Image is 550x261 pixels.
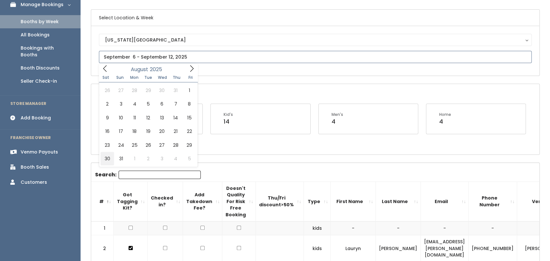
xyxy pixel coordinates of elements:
span: August 13, 2025 [155,111,169,125]
div: Venmo Payouts [21,149,58,155]
h6: Select Location & Week [91,10,539,26]
button: [US_STATE][GEOGRAPHIC_DATA] [99,34,532,46]
span: August 22, 2025 [182,125,196,138]
td: - [421,221,468,235]
span: August [131,67,148,72]
span: July 27, 2025 [114,84,128,97]
div: 14 [224,117,233,126]
span: July 30, 2025 [155,84,169,97]
th: Thu/Fri discount&gt;50%: activate to sort column ascending [256,182,304,221]
span: August 16, 2025 [101,125,114,138]
span: August 28, 2025 [169,138,182,152]
div: Add Booking [21,115,51,121]
span: September 5, 2025 [182,152,196,165]
span: August 23, 2025 [101,138,114,152]
span: August 21, 2025 [169,125,182,138]
span: September 4, 2025 [169,152,182,165]
span: August 17, 2025 [114,125,128,138]
div: 4 [332,117,343,126]
span: August 19, 2025 [141,125,155,138]
span: August 10, 2025 [114,111,128,125]
td: - [468,221,517,235]
td: - [376,221,421,235]
span: August 12, 2025 [141,111,155,125]
div: Bookings with Booths [21,45,70,58]
span: August 14, 2025 [169,111,182,125]
span: September 1, 2025 [128,152,141,165]
span: August 20, 2025 [155,125,169,138]
div: Manage Bookings [21,1,63,8]
span: August 25, 2025 [128,138,141,152]
th: First Name: activate to sort column ascending [331,182,376,221]
div: Men's [332,112,343,117]
td: - [331,221,376,235]
div: Home [439,112,451,117]
span: Sat [99,76,113,79]
span: Wed [155,76,169,79]
span: Sun [113,76,127,79]
span: Thu [169,76,184,79]
span: August 11, 2025 [128,111,141,125]
div: Seller Check-in [21,78,57,85]
span: July 31, 2025 [169,84,182,97]
span: August 4, 2025 [128,97,141,111]
span: September 2, 2025 [141,152,155,165]
th: Type: activate to sort column ascending [304,182,331,221]
input: September 6 - September 12, 2025 [99,51,532,63]
span: August 6, 2025 [155,97,169,111]
span: August 26, 2025 [141,138,155,152]
th: Doesn't Quality For Risk Free Booking : activate to sort column ascending [222,182,256,221]
span: August 5, 2025 [141,97,155,111]
span: August 27, 2025 [155,138,169,152]
span: Tue [141,76,155,79]
span: August 31, 2025 [114,152,128,165]
span: August 3, 2025 [114,97,128,111]
span: August 1, 2025 [182,84,196,97]
span: August 7, 2025 [169,97,182,111]
th: Phone Number: activate to sort column ascending [468,182,517,221]
span: July 28, 2025 [128,84,141,97]
th: Add Takedown Fee?: activate to sort column ascending [183,182,222,221]
th: Checked in?: activate to sort column ascending [148,182,183,221]
th: Email: activate to sort column ascending [421,182,468,221]
span: August 30, 2025 [101,152,114,165]
input: Search: [119,171,201,179]
div: 4 [439,117,451,126]
div: Booth Sales [21,164,49,171]
div: Booths by Week [21,18,59,25]
span: August 18, 2025 [128,125,141,138]
div: All Bookings [21,32,50,38]
td: 1 [91,221,114,235]
th: Got Tagging Kit?: activate to sort column ascending [114,182,148,221]
label: Search: [95,171,201,179]
div: Kid's [224,112,233,117]
div: Booth Discounts [21,65,60,71]
span: August 24, 2025 [114,138,128,152]
div: [US_STATE][GEOGRAPHIC_DATA] [105,36,526,43]
span: August 2, 2025 [101,97,114,111]
span: September 3, 2025 [155,152,169,165]
span: August 15, 2025 [182,111,196,125]
span: August 29, 2025 [182,138,196,152]
th: #: activate to sort column descending [91,182,114,221]
span: Fri [184,76,198,79]
span: July 29, 2025 [141,84,155,97]
span: August 8, 2025 [182,97,196,111]
span: August 9, 2025 [101,111,114,125]
span: July 26, 2025 [101,84,114,97]
input: Year [148,65,168,73]
td: kids [304,221,331,235]
div: Customers [21,179,47,186]
span: Mon [127,76,141,79]
th: Last Name: activate to sort column ascending [376,182,421,221]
